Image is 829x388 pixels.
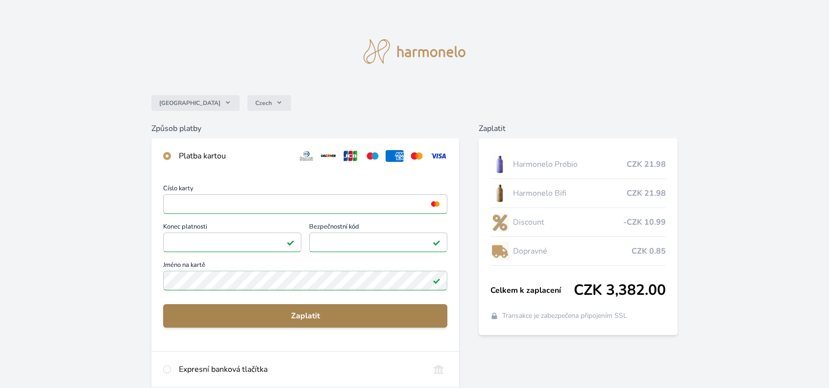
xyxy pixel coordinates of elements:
[163,271,448,290] input: Jméno na kartěPlatné pole
[151,123,460,134] h6: Způsob platby
[364,39,465,64] img: logo.svg
[490,210,509,234] img: discount-lo.png
[168,197,443,211] iframe: Iframe pro číslo karty
[433,238,440,246] img: Platné pole
[314,235,443,249] iframe: Iframe pro bezpečnostní kód
[163,185,448,194] span: Číslo karty
[163,262,448,271] span: Jméno na kartě
[163,224,301,233] span: Konec platnosti
[479,123,678,134] h6: Zaplatit
[430,150,448,162] img: visa.svg
[574,282,666,299] span: CZK 3,382.00
[179,363,422,375] div: Expresní banková tlačítka
[297,150,316,162] img: diners.svg
[386,150,404,162] img: amex.svg
[513,245,632,257] span: Dopravné
[247,95,291,111] button: Czech
[408,150,426,162] img: mc.svg
[623,216,666,228] span: -CZK 10.99
[364,150,382,162] img: maestro.svg
[309,224,447,233] span: Bezpečnostní kód
[159,99,220,107] span: [GEOGRAPHIC_DATA]
[433,277,440,285] img: Platné pole
[341,150,360,162] img: jcb.svg
[255,99,272,107] span: Czech
[430,363,448,375] img: onlineBanking_CZ.svg
[319,150,338,162] img: discover.svg
[502,311,627,321] span: Transakce je zabezpečena připojením SSL
[490,239,509,263] img: delivery-lo.png
[163,304,448,328] button: Zaplatit
[171,310,440,322] span: Zaplatit
[627,158,666,170] span: CZK 21.98
[490,181,509,206] img: CLEAN_BIFI_se_stinem_x-lo.jpg
[513,216,623,228] span: Discount
[151,95,240,111] button: [GEOGRAPHIC_DATA]
[429,200,442,208] img: mc
[179,150,290,162] div: Platba kartou
[490,152,509,177] img: CLEAN_PROBIO_se_stinem_x-lo.jpg
[168,235,297,249] iframe: Iframe pro datum vypršení platnosti
[287,238,294,246] img: Platné pole
[513,187,627,199] span: Harmonelo Bifi
[632,245,666,257] span: CZK 0.85
[627,187,666,199] span: CZK 21.98
[490,285,574,296] span: Celkem k zaplacení
[513,158,627,170] span: Harmonelo Probio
